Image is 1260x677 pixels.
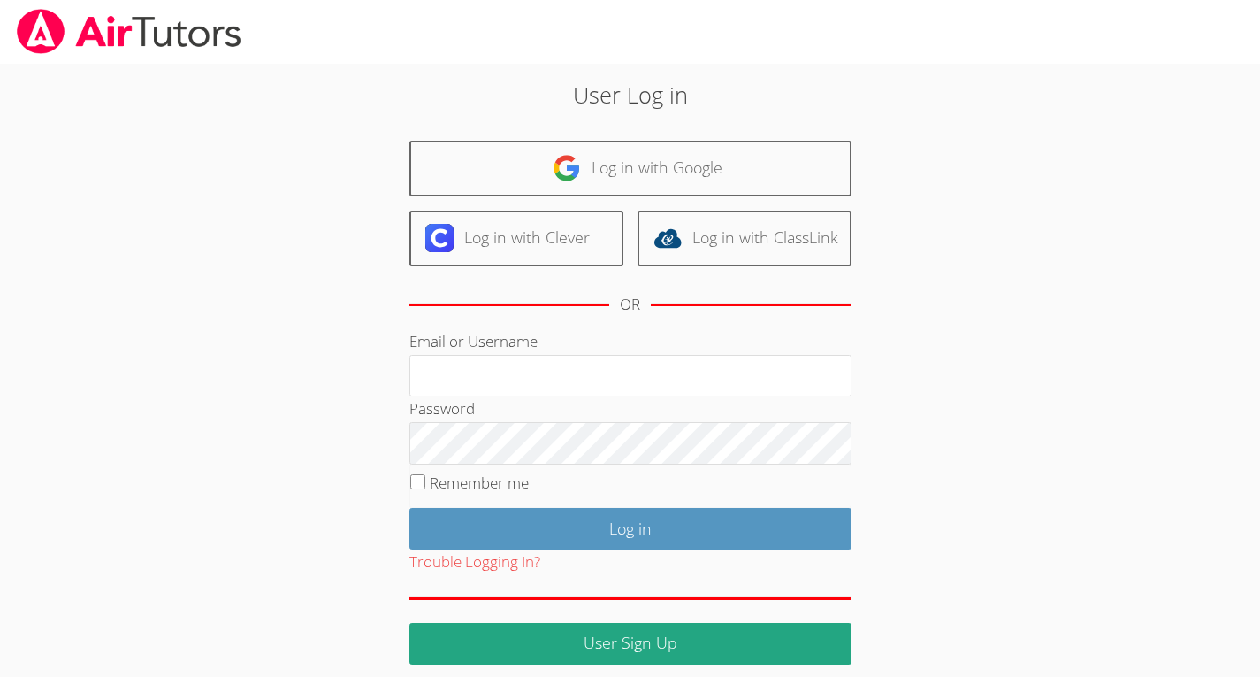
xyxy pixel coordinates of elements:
[653,224,682,252] img: classlink-logo-d6bb404cc1216ec64c9a2012d9dc4662098be43eaf13dc465df04b49fa7ab582.svg
[638,211,851,266] a: Log in with ClassLink
[620,292,640,318] div: OR
[409,141,851,196] a: Log in with Google
[15,9,243,54] img: airtutors_banner-c4298cdbf04f3fff15de1276eac7730deb9818008684d7c2e4769d2f7ddbe033.png
[553,154,581,182] img: google-logo-50288ca7cdecda66e5e0955fdab243c47b7ad437acaf1139b6f446037453330a.svg
[409,550,540,575] button: Trouble Logging In?
[425,224,454,252] img: clever-logo-6eab21bc6e7a338710f1a6ff85c0baf02591cd810cc4098c63d3a4b26e2feb20.svg
[409,398,475,419] label: Password
[430,473,529,493] label: Remember me
[290,78,971,112] h2: User Log in
[409,331,538,351] label: Email or Username
[409,211,623,266] a: Log in with Clever
[409,508,851,550] input: Log in
[409,623,851,665] a: User Sign Up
